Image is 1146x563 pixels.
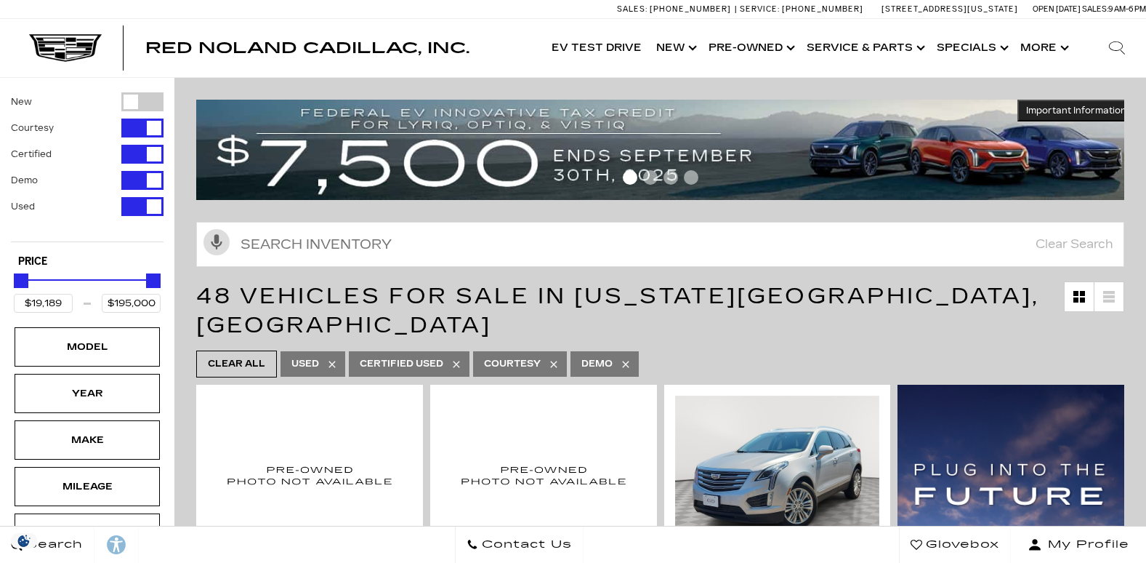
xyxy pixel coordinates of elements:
[441,396,646,554] img: 2019 Cadillac XT4 AWD Sport
[623,170,637,185] span: Go to slide 1
[1108,4,1146,14] span: 9 AM-6 PM
[196,100,1135,200] img: vrp-tax-ending-august-version
[1026,105,1126,116] span: Important Information
[196,283,1039,338] span: 48 Vehicles for Sale in [US_STATE][GEOGRAPHIC_DATA], [GEOGRAPHIC_DATA]
[11,92,164,241] div: Filter by Vehicle Type
[11,95,32,109] label: New
[11,199,35,214] label: Used
[291,355,319,373] span: Used
[203,229,230,255] svg: Click to toggle on voice search
[799,19,929,77] a: Service & Parts
[51,386,124,402] div: Year
[15,514,160,553] div: EngineEngine
[15,327,160,367] div: ModelModel
[11,121,54,135] label: Courtesy
[102,294,161,313] input: Maximum
[15,467,160,506] div: MileageMileage
[617,4,647,14] span: Sales:
[1042,535,1129,555] span: My Profile
[51,479,124,495] div: Mileage
[684,170,698,185] span: Go to slide 4
[14,294,73,313] input: Minimum
[663,170,678,185] span: Go to slide 3
[360,355,443,373] span: Certified Used
[740,4,780,14] span: Service:
[899,527,1011,563] a: Glovebox
[51,432,124,448] div: Make
[929,19,1013,77] a: Specials
[922,535,999,555] span: Glovebox
[15,420,160,460] div: MakeMake
[455,527,584,563] a: Contact Us
[649,19,701,77] a: New
[1033,4,1081,14] span: Open [DATE]
[881,4,1018,14] a: [STREET_ADDRESS][US_STATE]
[11,173,38,188] label: Demo
[478,535,572,555] span: Contact Us
[23,535,83,555] span: Search
[146,273,161,288] div: Maximum Price
[1011,527,1146,563] button: Open user profile menu
[484,355,541,373] span: Courtesy
[14,273,28,288] div: Minimum Price
[208,355,265,373] span: Clear All
[617,5,735,13] a: Sales: [PHONE_NUMBER]
[145,41,469,55] a: Red Noland Cadillac, Inc.
[544,19,649,77] a: EV Test Drive
[15,374,160,413] div: YearYear
[675,396,880,549] img: 2018 Cadillac XT5 Premium Luxury AWD
[7,533,41,548] img: Opt-Out Icon
[29,34,102,62] img: Cadillac Dark Logo with Cadillac White Text
[1082,4,1108,14] span: Sales:
[701,19,799,77] a: Pre-Owned
[735,5,867,13] a: Service: [PHONE_NUMBER]
[643,170,658,185] span: Go to slide 2
[7,533,41,548] section: Click to Open Cookie Consent Modal
[581,355,613,373] span: Demo
[207,396,412,554] img: 2020 Cadillac XT4 Premium Luxury
[11,147,52,161] label: Certified
[51,339,124,355] div: Model
[14,268,161,313] div: Price
[196,222,1124,267] input: Search Inventory
[1017,100,1135,121] button: Important Information
[650,4,731,14] span: [PHONE_NUMBER]
[18,255,156,268] h5: Price
[1013,19,1073,77] button: More
[145,39,469,57] span: Red Noland Cadillac, Inc.
[782,4,863,14] span: [PHONE_NUMBER]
